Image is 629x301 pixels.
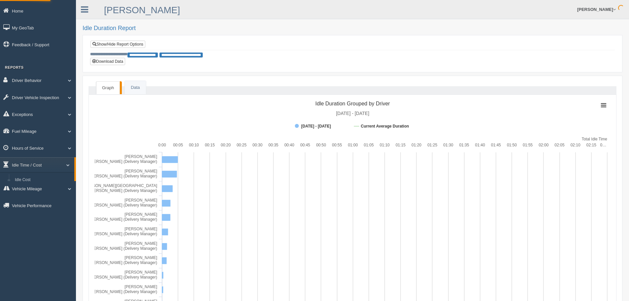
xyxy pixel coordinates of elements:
text: 01:25 [427,143,437,147]
tspan: [PERSON_NAME] (Delivery Manager) [90,188,157,193]
a: Idle Cost [12,174,74,186]
text: 02:05 [555,143,565,147]
tspan: [PERSON_NAME][GEOGRAPHIC_DATA] [83,183,157,188]
text: 01:00 [348,143,358,147]
tspan: [PERSON_NAME] (Delivery Manager) [90,246,157,251]
h2: Idle Duration Report [83,25,622,32]
tspan: Total Idle Time [582,137,608,141]
a: [PERSON_NAME] [104,5,180,15]
text: 01:05 [364,143,374,147]
tspan: [PERSON_NAME] (Delivery Manager) [90,275,157,280]
tspan: [PERSON_NAME] (Delivery Manager) [90,217,157,222]
text: 00:40 [284,143,294,147]
button: Download Data [90,58,125,65]
tspan: [PERSON_NAME] [124,212,157,217]
text: 01:20 [411,143,421,147]
tspan: [PERSON_NAME] (Delivery Manager) [90,289,157,294]
tspan: [PERSON_NAME] [124,198,157,203]
tspan: [PERSON_NAME] (Delivery Manager) [90,260,157,265]
tspan: 0… [600,143,607,147]
tspan: [PERSON_NAME] [124,241,157,246]
text: 02:15 [586,143,596,147]
tspan: [DATE] - [DATE] [336,111,369,116]
text: 00:55 [332,143,342,147]
tspan: [PERSON_NAME] [124,284,157,289]
text: 02:10 [571,143,580,147]
text: 01:50 [507,143,517,147]
text: 01:40 [475,143,485,147]
tspan: [PERSON_NAME] [124,270,157,275]
text: 01:30 [443,143,453,147]
tspan: [PERSON_NAME] (Delivery Manager) [90,174,157,178]
tspan: [PERSON_NAME] [124,255,157,260]
tspan: [PERSON_NAME] [124,227,157,231]
a: Data [125,81,146,94]
tspan: [PERSON_NAME] [124,169,157,173]
text: 02:00 [539,143,548,147]
a: Graph [96,81,120,94]
tspan: [PERSON_NAME] (Delivery Manager) [90,159,157,164]
text: 0:00 [158,143,166,147]
tspan: [PERSON_NAME] (Delivery Manager) [90,203,157,207]
text: 01:55 [523,143,533,147]
text: 00:05 [173,143,183,147]
text: 00:20 [221,143,231,147]
text: 00:15 [205,143,215,147]
tspan: Current Average Duration [361,124,409,129]
text: 00:25 [237,143,247,147]
tspan: [PERSON_NAME] (Delivery Manager) [90,232,157,236]
text: 01:15 [396,143,405,147]
a: Show/Hide Report Options [90,41,145,48]
text: 01:35 [459,143,469,147]
text: 00:50 [316,143,326,147]
text: 00:35 [268,143,278,147]
text: 01:45 [491,143,501,147]
tspan: [DATE] - [DATE] [301,124,331,129]
tspan: [PERSON_NAME] [124,154,157,159]
text: 01:10 [380,143,390,147]
tspan: Idle Duration Grouped by Driver [315,101,390,106]
text: 00:30 [253,143,262,147]
text: 00:45 [300,143,310,147]
text: 00:10 [189,143,199,147]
